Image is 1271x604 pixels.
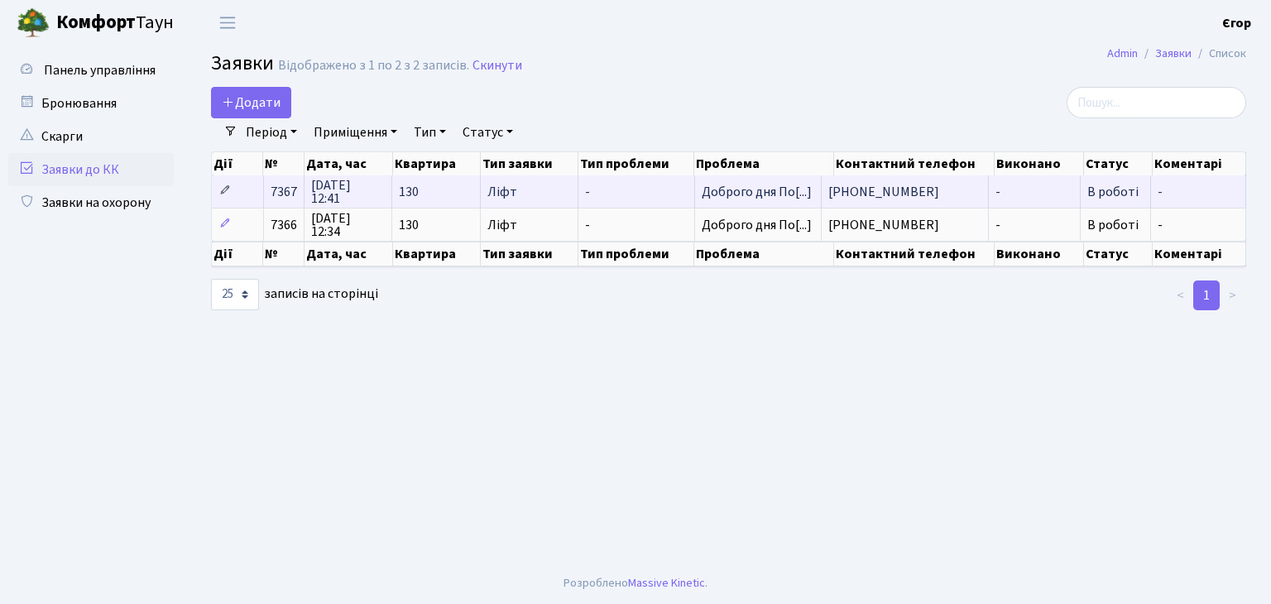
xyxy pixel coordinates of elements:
th: Виконано [995,152,1084,175]
a: Заявки до КК [8,153,174,186]
div: Відображено з 1 по 2 з 2 записів. [278,58,469,74]
span: [PHONE_NUMBER] [828,185,981,199]
th: Квартира [393,242,481,266]
a: Бронювання [8,87,174,120]
a: Статус [456,118,520,146]
label: записів на сторінці [211,279,378,310]
th: Виконано [995,242,1084,266]
th: Статус [1084,152,1153,175]
span: - [1158,218,1239,232]
th: Дата, час [305,242,392,266]
span: Доброго дня По[...] [702,216,812,234]
span: 7367 [271,183,297,201]
a: Admin [1107,45,1138,62]
a: Додати [211,87,291,118]
th: Тип заявки [481,242,578,266]
th: № [263,242,305,266]
a: Тип [407,118,453,146]
span: Ліфт [487,218,571,232]
span: Доброго дня По[...] [702,183,812,201]
th: № [263,152,305,175]
th: Контактний телефон [834,242,995,266]
th: Коментарі [1153,242,1246,266]
span: - [995,216,1000,234]
th: Проблема [694,242,834,266]
th: Тип проблеми [578,242,694,266]
a: Скинути [472,58,522,74]
a: Скарги [8,120,174,153]
span: - [585,185,688,199]
span: В роботі [1087,216,1139,234]
th: Статус [1084,242,1153,266]
span: [PHONE_NUMBER] [828,218,981,232]
nav: breadcrumb [1082,36,1271,71]
span: - [585,218,688,232]
a: Massive Kinetic [628,574,705,592]
b: Єгор [1222,14,1251,32]
a: Єгор [1222,13,1251,33]
b: Комфорт [56,9,136,36]
th: Проблема [694,152,834,175]
th: Дії [212,152,263,175]
span: В роботі [1087,183,1139,201]
span: [DATE] 12:41 [311,179,385,205]
a: Заявки [1155,45,1192,62]
span: - [1158,185,1239,199]
span: 130 [399,185,473,199]
a: Заявки на охорону [8,186,174,219]
span: - [995,183,1000,201]
a: 1 [1193,280,1220,310]
a: Приміщення [307,118,404,146]
li: Список [1192,45,1246,63]
img: logo.png [17,7,50,40]
span: [DATE] 12:34 [311,212,385,238]
div: Розроблено . [564,574,707,592]
input: Пошук... [1067,87,1246,118]
span: Додати [222,93,281,112]
th: Контактний телефон [834,152,995,175]
a: Панель управління [8,54,174,87]
span: Таун [56,9,174,37]
a: Період [239,118,304,146]
span: Ліфт [487,185,571,199]
th: Тип заявки [481,152,578,175]
th: Квартира [393,152,481,175]
button: Переключити навігацію [207,9,248,36]
th: Тип проблеми [578,152,694,175]
span: Заявки [211,49,274,78]
span: 7366 [271,216,297,234]
select: записів на сторінці [211,279,259,310]
th: Дії [212,242,263,266]
th: Дата, час [305,152,392,175]
span: Панель управління [44,61,156,79]
th: Коментарі [1153,152,1246,175]
span: 130 [399,218,473,232]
